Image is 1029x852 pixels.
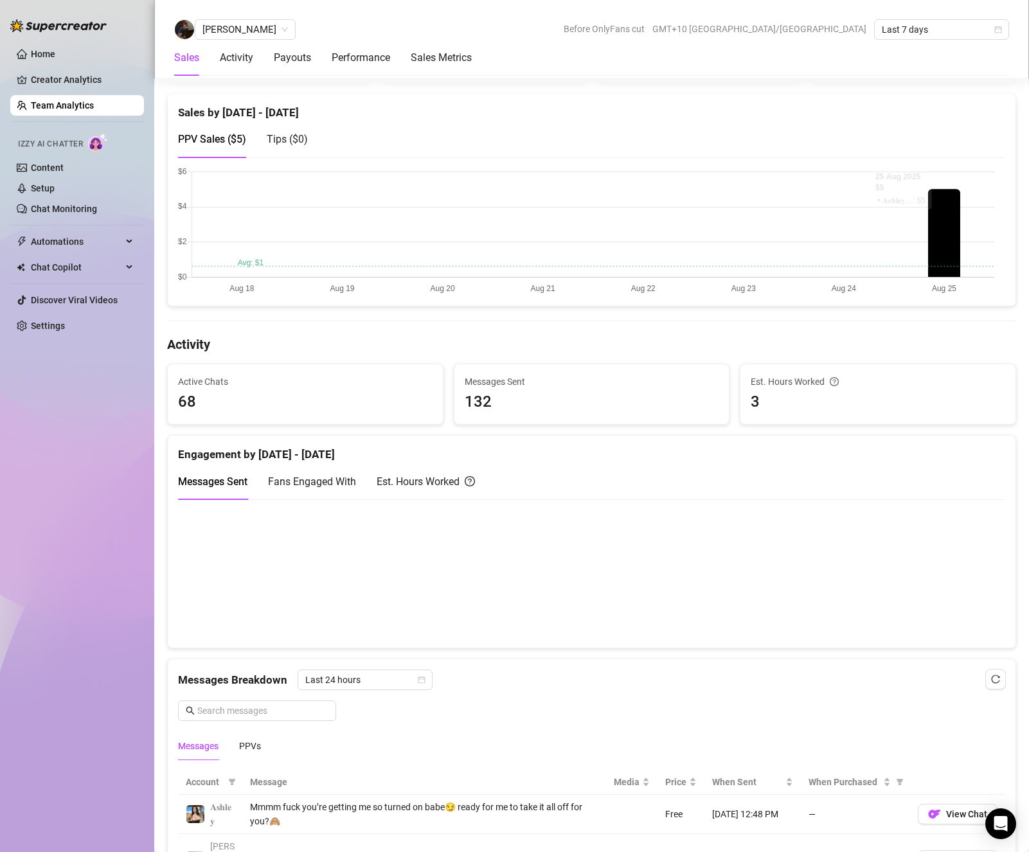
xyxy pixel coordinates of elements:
[31,321,65,331] a: Settings
[704,770,801,795] th: When Sent
[809,775,881,789] span: When Purchased
[268,475,356,488] span: Fans Engaged With
[658,770,704,795] th: Price
[704,795,801,834] td: [DATE] 12:48 PM
[652,19,866,39] span: GMT+10 [GEOGRAPHIC_DATA]/[GEOGRAPHIC_DATA]
[893,772,906,792] span: filter
[178,375,433,389] span: Active Chats
[31,163,64,173] a: Content
[178,94,1005,121] div: Sales by [DATE] - [DATE]
[220,50,253,66] div: Activity
[197,704,328,718] input: Search messages
[174,50,199,66] div: Sales
[665,775,686,789] span: Price
[167,335,1016,353] h4: Activity
[239,739,261,753] div: PPVs
[31,257,122,278] span: Chat Copilot
[332,50,390,66] div: Performance
[31,183,55,193] a: Setup
[31,295,118,305] a: Discover Viral Videos
[186,805,204,823] img: 𝐀𝐬𝐡𝐥𝐞𝐲
[31,231,122,252] span: Automations
[31,49,55,59] a: Home
[928,808,941,821] img: OF
[178,133,246,145] span: PPV Sales ( $5 )
[178,670,1005,690] div: Messages Breakdown
[918,812,998,822] a: OFView Chat
[88,133,108,152] img: AI Chatter
[801,770,910,795] th: When Purchased
[305,670,425,689] span: Last 24 hours
[658,795,704,834] td: Free
[882,20,1001,39] span: Last 7 days
[411,50,472,66] div: Sales Metrics
[178,390,433,414] span: 68
[991,675,1000,684] span: reload
[17,263,25,272] img: Chat Copilot
[242,770,606,795] th: Message
[250,800,598,828] div: Mmmm fuck you’re getting me so turned on babe😏 ready for me to take it all off for you?🙈
[186,706,195,715] span: search
[465,375,719,389] span: Messages Sent
[946,809,987,819] span: View Chat
[801,795,910,834] td: —
[918,804,998,824] button: OFView Chat
[564,19,645,39] span: Before OnlyFans cut
[896,778,904,786] span: filter
[175,20,194,39] img: Vince Palacio
[712,775,783,789] span: When Sent
[202,20,288,39] span: Vince Palacio
[31,100,94,111] a: Team Analytics
[31,69,134,90] a: Creator Analytics
[226,772,238,792] span: filter
[186,775,223,789] span: Account
[465,474,475,490] span: question-circle
[751,375,1005,389] div: Est. Hours Worked
[377,474,475,490] div: Est. Hours Worked
[985,808,1016,839] div: Open Intercom Messenger
[210,802,231,826] span: 𝐀𝐬𝐡𝐥𝐞𝐲
[418,676,425,684] span: calendar
[31,204,97,214] a: Chat Monitoring
[994,26,1002,33] span: calendar
[830,375,839,389] span: question-circle
[614,775,640,789] span: Media
[267,133,308,145] span: Tips ( $0 )
[18,138,83,150] span: Izzy AI Chatter
[178,739,219,753] div: Messages
[17,236,27,247] span: thunderbolt
[178,436,1005,463] div: Engagement by [DATE] - [DATE]
[228,778,236,786] span: filter
[465,390,719,414] span: 132
[178,475,247,488] span: Messages Sent
[606,770,658,795] th: Media
[10,19,107,32] img: logo-BBDzfeDw.svg
[274,50,311,66] div: Payouts
[751,390,1005,414] span: 3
